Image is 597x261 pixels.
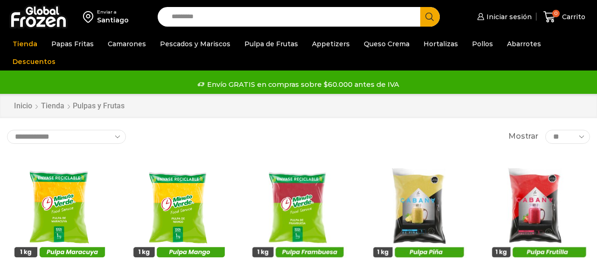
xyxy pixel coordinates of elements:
[484,12,532,21] span: Iniciar sesión
[240,35,303,53] a: Pulpa de Frutas
[552,10,560,17] span: 0
[97,15,129,25] div: Santiago
[541,6,588,28] a: 0 Carrito
[8,35,42,53] a: Tienda
[560,12,585,21] span: Carrito
[359,35,414,53] a: Queso Crema
[7,130,126,144] select: Pedido de la tienda
[97,9,129,15] div: Enviar a
[8,53,60,71] a: Descuentos
[41,101,65,112] a: Tienda
[83,9,97,25] img: address-field-icon.svg
[420,7,440,27] button: Search button
[14,101,33,112] a: Inicio
[467,35,498,53] a: Pollos
[47,35,98,53] a: Papas Fritas
[155,35,235,53] a: Pescados y Mariscos
[73,101,125,110] h1: Pulpas y Frutas
[103,35,151,53] a: Camarones
[502,35,546,53] a: Abarrotes
[508,131,538,142] span: Mostrar
[475,7,532,26] a: Iniciar sesión
[419,35,463,53] a: Hortalizas
[14,101,125,112] nav: Breadcrumb
[307,35,354,53] a: Appetizers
